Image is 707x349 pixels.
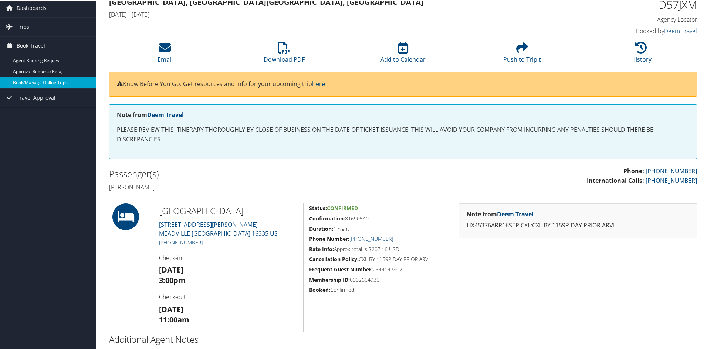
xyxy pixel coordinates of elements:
h4: Check-in [159,253,298,261]
h2: Additional Agent Notes [109,332,697,345]
h4: Check-out [159,292,298,300]
h5: CXL BY 1159P DAY PRIOR ARVL [309,255,447,262]
a: Email [158,45,173,63]
strong: Phone Number: [309,235,349,242]
a: Deem Travel [497,209,534,218]
strong: Booked: [309,285,330,292]
strong: Membership ID: [309,276,350,283]
strong: Cancellation Policy: [309,255,359,262]
h5: 0002654935 [309,276,447,283]
strong: Frequent Guest Number: [309,265,373,272]
strong: [DATE] [159,304,183,314]
h4: Agency Locator [558,15,697,23]
strong: Confirmation: [309,214,345,221]
p: Know Before You Go: Get resources and info for your upcoming trip [117,79,689,88]
h5: Confirmed [309,285,447,293]
h5: 81690540 [309,214,447,222]
a: [PHONE_NUMBER] [646,176,697,184]
p: HX45376ARR16SEP CXL:CXL BY 1159P DAY PRIOR ARVL [467,220,689,230]
strong: 3:00pm [159,274,186,284]
span: Travel Approval [17,88,55,106]
a: [PHONE_NUMBER] [159,238,203,245]
strong: Phone: [623,166,644,174]
a: History [631,45,652,63]
a: here [312,79,325,87]
p: PLEASE REVIEW THIS ITINERARY THOROUGHLY BY CLOSE OF BUSINESS ON THE DATE OF TICKET ISSUANCE. THIS... [117,124,689,143]
strong: Note from [117,110,184,118]
strong: International Calls: [587,176,644,184]
a: Download PDF [264,45,305,63]
strong: Rate Info: [309,245,334,252]
span: Book Travel [17,36,45,54]
a: [PHONE_NUMBER] [646,166,697,174]
a: Add to Calendar [380,45,426,63]
h5: 2344147802 [309,265,447,273]
strong: Duration: [309,225,333,232]
h4: [PERSON_NAME] [109,182,398,191]
strong: Note from [467,209,534,218]
span: Confirmed [327,204,358,211]
a: Push to Tripit [503,45,541,63]
strong: 11:00am [159,314,189,324]
a: Deem Travel [147,110,184,118]
h4: Booked by [558,26,697,34]
a: [STREET_ADDRESS][PERSON_NAME] .MEADVILLE [GEOGRAPHIC_DATA] 16335 US [159,220,278,237]
span: Trips [17,17,29,35]
a: [PHONE_NUMBER] [349,235,393,242]
h4: [DATE] - [DATE] [109,10,547,18]
strong: [DATE] [159,264,183,274]
h2: Passenger(s) [109,167,398,179]
h2: [GEOGRAPHIC_DATA] [159,204,298,216]
h5: 1 night [309,225,447,232]
h5: Approx total is $207.16 USD [309,245,447,252]
strong: Status: [309,204,327,211]
a: Deem Travel [664,26,697,34]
